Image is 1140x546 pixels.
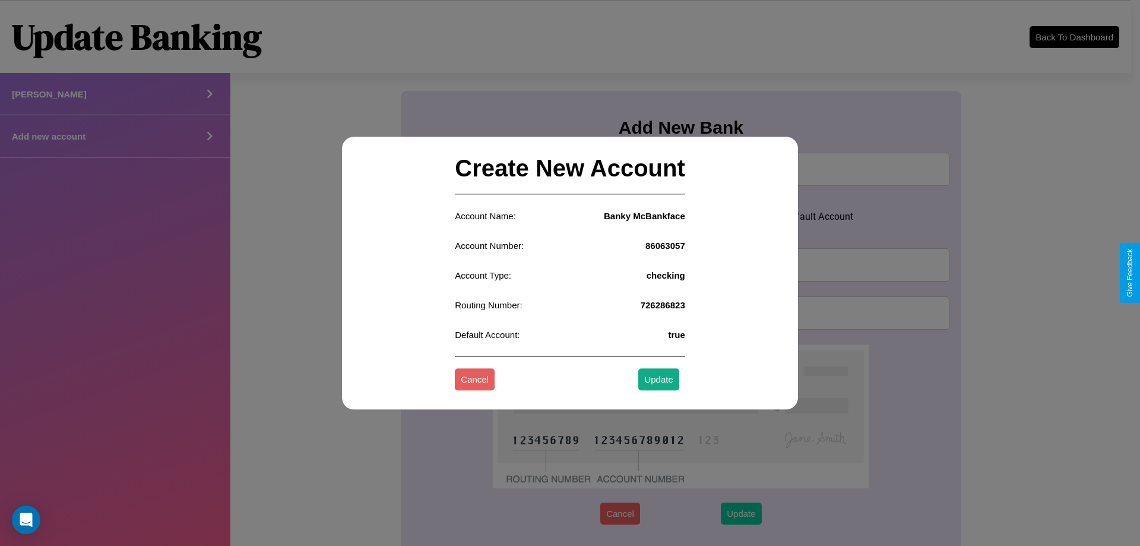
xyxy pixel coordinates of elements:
p: Account Number: [455,238,524,254]
p: Account Name: [455,208,516,224]
p: Default Account: [455,327,520,343]
h4: Banky McBankface [604,211,685,221]
p: Routing Number: [455,297,522,313]
div: Give Feedback [1126,249,1134,297]
h4: 86063057 [645,241,685,251]
h4: true [668,330,685,340]
button: Cancel [455,369,495,391]
h4: checking [647,270,685,280]
h4: 726286823 [641,300,685,310]
h2: Create New Account [455,143,685,194]
div: Open Intercom Messenger [12,506,40,534]
p: Account Type: [455,267,511,283]
button: Update [638,369,679,391]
